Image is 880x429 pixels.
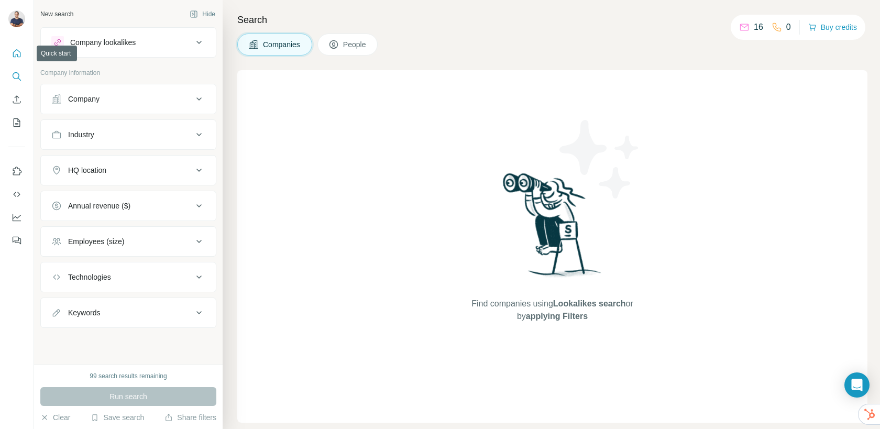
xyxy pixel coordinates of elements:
[8,162,25,181] button: Use Surfe on LinkedIn
[8,208,25,227] button: Dashboard
[343,39,367,50] span: People
[468,298,636,323] span: Find companies using or by
[263,39,301,50] span: Companies
[844,372,870,398] div: Open Intercom Messenger
[237,13,867,27] h4: Search
[553,299,626,308] span: Lookalikes search
[70,37,136,48] div: Company lookalikes
[8,10,25,27] img: Avatar
[40,412,70,423] button: Clear
[553,112,647,206] img: Surfe Illustration - Stars
[41,158,216,183] button: HQ location
[41,229,216,254] button: Employees (size)
[164,412,216,423] button: Share filters
[8,67,25,86] button: Search
[754,21,763,34] p: 16
[91,412,144,423] button: Save search
[68,236,124,247] div: Employees (size)
[8,113,25,132] button: My lists
[8,185,25,204] button: Use Surfe API
[68,272,111,282] div: Technologies
[526,312,588,321] span: applying Filters
[41,122,216,147] button: Industry
[8,231,25,250] button: Feedback
[8,90,25,109] button: Enrich CSV
[68,307,100,318] div: Keywords
[41,265,216,290] button: Technologies
[41,193,216,218] button: Annual revenue ($)
[182,6,223,22] button: Hide
[40,68,216,78] p: Company information
[68,129,94,140] div: Industry
[41,86,216,112] button: Company
[498,170,607,287] img: Surfe Illustration - Woman searching with binoculars
[40,9,73,19] div: New search
[41,30,216,55] button: Company lookalikes
[68,94,100,104] div: Company
[41,300,216,325] button: Keywords
[786,21,791,34] p: 0
[68,165,106,175] div: HQ location
[68,201,130,211] div: Annual revenue ($)
[8,44,25,63] button: Quick start
[808,20,857,35] button: Buy credits
[90,371,167,381] div: 99 search results remaining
